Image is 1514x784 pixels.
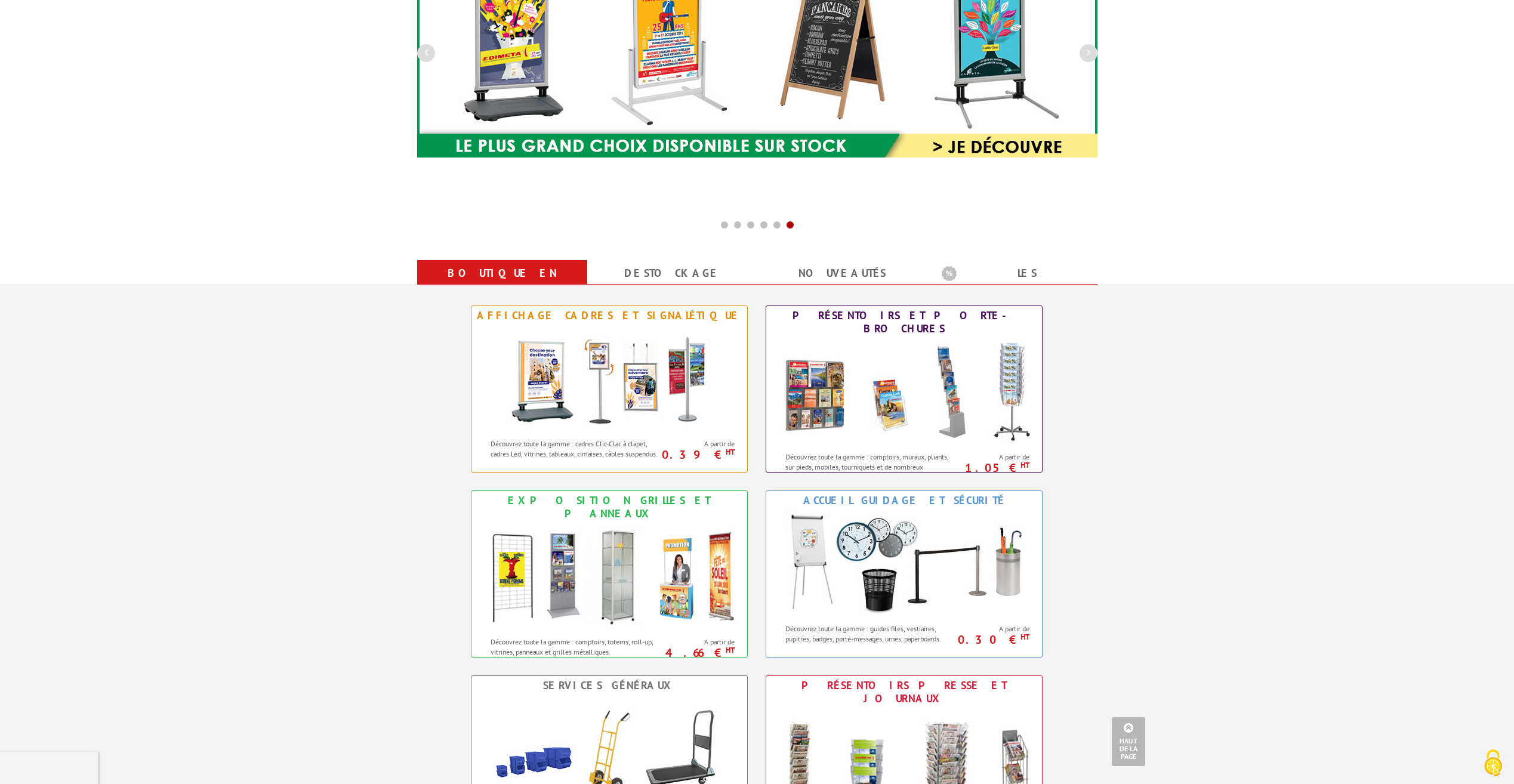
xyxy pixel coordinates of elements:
[471,305,748,473] a: Affichage Cadres et Signalétique Affichage Cadres et Signalétique Découvrez toute la gamme : cadr...
[474,679,744,692] div: Services Généraux
[766,490,1043,658] a: Accueil Guidage et Sécurité Accueil Guidage et Sécurité Découvrez toute la gamme : guides files, ...
[474,309,744,322] div: Affichage Cadres et Signalétique
[1112,717,1145,766] a: Haut de la page
[491,637,661,657] p: Découvrez toute la gamme : comptoirs, totems, roll-up, vitrines, panneaux et grilles métalliques.
[664,637,735,647] span: A partir de
[773,338,1035,446] img: Présentoirs et Porte-brochures
[1020,632,1029,642] sup: HT
[658,451,735,458] p: 0.39 €
[499,325,720,433] img: Affichage Cadres et Signalétique
[769,494,1039,507] div: Accueil Guidage et Sécurité
[769,309,1039,335] div: Présentoirs et Porte-brochures
[773,510,1035,618] img: Accueil Guidage et Sécurité
[474,494,744,520] div: Exposition Grilles et Panneaux
[1472,743,1514,784] button: Cookies (fenêtre modale)
[959,624,1030,634] span: A partir de
[431,263,573,305] a: Boutique en ligne
[766,305,1043,473] a: Présentoirs et Porte-brochures Présentoirs et Porte-brochures Découvrez toute la gamme : comptoir...
[1020,460,1029,470] sup: HT
[769,679,1039,705] div: Présentoirs Presse et Journaux
[491,439,661,459] p: Découvrez toute la gamme : cadres Clic-Clac à clapet, cadres Led, vitrines, tableaux, cimaises, c...
[478,523,741,631] img: Exposition Grilles et Panneaux
[772,263,913,284] a: nouveautés
[726,645,735,655] sup: HT
[953,636,1030,643] p: 0.30 €
[942,263,1083,305] a: Les promotions
[664,439,735,449] span: A partir de
[471,490,748,658] a: Exposition Grilles et Panneaux Exposition Grilles et Panneaux Découvrez toute la gamme : comptoir...
[942,263,1091,286] b: Les promotions
[602,263,743,284] a: Destockage
[953,464,1030,471] p: 1.05 €
[1478,748,1508,778] img: Cookies (fenêtre modale)
[726,447,735,457] sup: HT
[959,452,1030,462] span: A partir de
[785,452,955,482] p: Découvrez toute la gamme : comptoirs, muraux, pliants, sur pieds, mobiles, tourniquets et de nomb...
[785,624,955,644] p: Découvrez toute la gamme : guides files, vestiaires, pupitres, badges, porte-messages, urnes, pap...
[658,649,735,656] p: 4.66 €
